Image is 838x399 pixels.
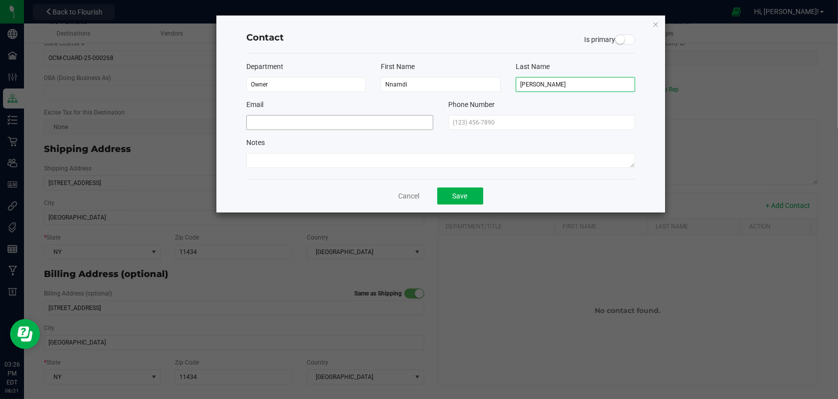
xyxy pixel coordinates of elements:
span: Last Name [516,62,550,70]
span: First Name [381,62,415,70]
iframe: Resource center [10,319,40,349]
button: Save [437,187,483,204]
span: Phone Number [448,100,495,108]
span: Notes [246,138,265,146]
input: (123) 456-7890 [448,115,635,130]
span: Department [246,62,283,70]
span: Email [246,100,263,108]
button: Cancel [399,191,420,201]
h4: Contact [246,31,635,44]
span: Is primary [584,35,615,43]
